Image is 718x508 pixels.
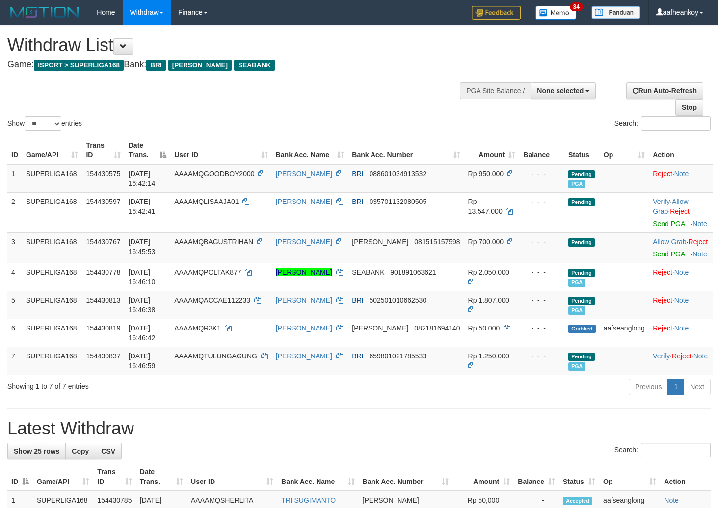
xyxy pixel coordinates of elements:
td: · [649,291,713,319]
h4: Game: Bank: [7,60,469,70]
div: - - - [523,295,560,305]
span: Copy 088601034913532 to clipboard [369,170,426,178]
th: Status [564,136,600,164]
h1: Withdraw List [7,35,469,55]
span: Rp 13.547.000 [468,198,503,215]
div: - - - [523,323,560,333]
a: Next [684,379,711,395]
span: ISPORT > SUPERLIGA168 [34,60,124,71]
span: [PERSON_NAME] [363,496,419,504]
span: AAAAMQGOODBOY2000 [174,170,254,178]
a: [PERSON_NAME] [276,324,332,332]
a: Send PGA [653,220,685,228]
td: · [649,263,713,291]
td: 5 [7,291,22,319]
span: Pending [568,297,595,305]
th: Date Trans.: activate to sort column descending [125,136,170,164]
span: Rp 700.000 [468,238,504,246]
span: [DATE] 16:46:42 [129,324,156,342]
img: MOTION_logo.png [7,5,82,20]
span: 154430837 [86,352,120,360]
a: Copy [65,443,95,459]
span: [DATE] 16:42:14 [129,170,156,187]
span: [DATE] 16:45:53 [129,238,156,255]
img: Button%20Memo.svg [535,6,577,20]
img: Feedback.jpg [472,6,521,20]
span: Rp 1.250.000 [468,352,509,360]
span: Pending [568,238,595,247]
a: TRI SUGIMANTO [281,496,336,504]
a: [PERSON_NAME] [276,170,332,178]
a: Send PGA [653,250,685,258]
a: Reject [653,170,672,178]
a: Stop [675,99,703,116]
span: 154430575 [86,170,120,178]
td: SUPERLIGA168 [22,291,82,319]
span: AAAAMQPOLTAK877 [174,268,241,276]
span: SEABANK [234,60,275,71]
span: · [653,238,688,246]
span: Copy 901891063621 to clipboard [390,268,436,276]
h1: Latest Withdraw [7,419,711,438]
th: ID [7,136,22,164]
td: 7 [7,347,22,375]
span: None selected [537,87,584,95]
a: Note [674,296,689,304]
span: Pending [568,170,595,178]
span: AAAAMQLISAAJA01 [174,198,239,205]
th: User ID: activate to sort column ascending [170,136,272,164]
th: ID: activate to sort column descending [7,463,33,491]
a: Reject [689,238,708,246]
span: Marked by aafsengchandara [568,306,585,315]
td: · · [649,347,713,375]
a: Note [664,496,679,504]
a: Note [674,170,689,178]
input: Search: [641,443,711,457]
td: · · [649,192,713,232]
span: Rp 1.807.000 [468,296,509,304]
th: Bank Acc. Number: activate to sort column ascending [348,136,464,164]
th: User ID: activate to sort column ascending [187,463,277,491]
th: Amount: activate to sort column ascending [464,136,520,164]
th: Status: activate to sort column ascending [559,463,599,491]
th: Action [660,463,711,491]
td: SUPERLIGA168 [22,347,82,375]
span: 154430597 [86,198,120,205]
th: Bank Acc. Number: activate to sort column ascending [359,463,453,491]
td: 1 [7,164,22,193]
th: Balance: activate to sort column ascending [514,463,559,491]
td: aafseanglong [600,319,649,347]
span: Copy 035701132080505 to clipboard [369,198,426,205]
th: Bank Acc. Name: activate to sort column ascending [277,463,358,491]
td: SUPERLIGA168 [22,319,82,347]
a: Note [692,250,707,258]
span: Pending [568,353,595,361]
span: BRI [352,296,363,304]
span: Rp 950.000 [468,170,504,178]
a: Previous [629,379,668,395]
span: Marked by aafsengchandara [568,362,585,371]
th: Trans ID: activate to sort column ascending [93,463,135,491]
span: Rp 2.050.000 [468,268,509,276]
span: [PERSON_NAME] [352,238,408,246]
span: Rp 50.000 [468,324,500,332]
a: [PERSON_NAME] [276,268,332,276]
span: [DATE] 16:46:10 [129,268,156,286]
th: Amount: activate to sort column ascending [452,463,514,491]
a: [PERSON_NAME] [276,352,332,360]
span: [DATE] 16:46:59 [129,352,156,370]
span: AAAAMQBAGUSTRIHAN [174,238,253,246]
div: - - - [523,237,560,247]
span: BRI [352,170,363,178]
span: [DATE] 16:42:41 [129,198,156,215]
span: Copy 502501010662530 to clipboard [369,296,426,304]
span: · [653,198,688,215]
th: Op: activate to sort column ascending [600,136,649,164]
span: CSV [101,447,115,455]
a: Run Auto-Refresh [626,82,703,99]
span: AAAAMQR3K1 [174,324,221,332]
span: Copy 659801021785533 to clipboard [369,352,426,360]
div: PGA Site Balance / [460,82,531,99]
img: panduan.png [591,6,640,19]
th: Op: activate to sort column ascending [599,463,660,491]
